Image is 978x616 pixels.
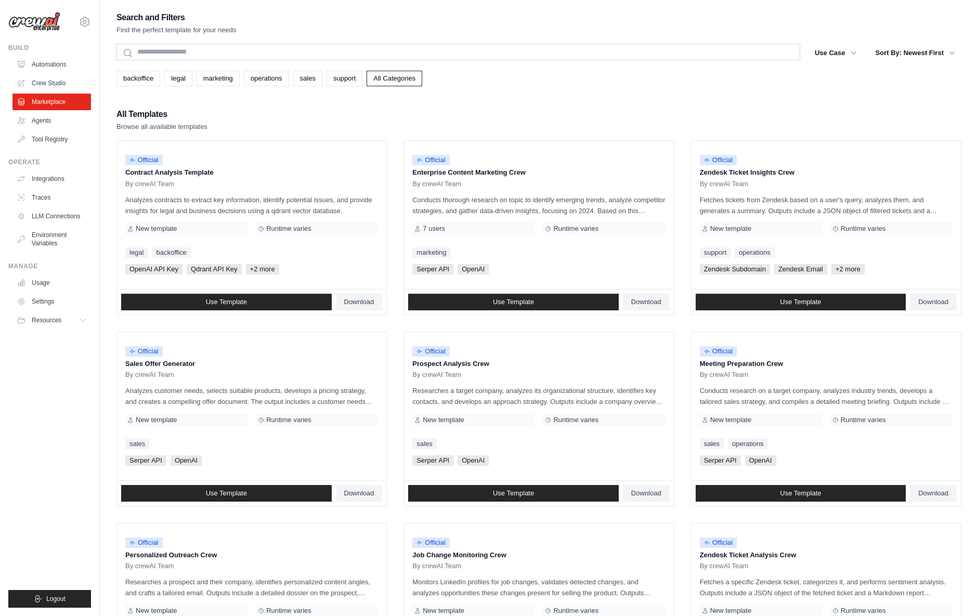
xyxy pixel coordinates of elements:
span: By crewAI Team [412,371,461,379]
a: operations [728,439,768,449]
p: Monitors LinkedIn profiles for job changes, validates detected changes, and analyzes opportunitie... [412,576,665,598]
a: Download [336,294,383,310]
p: Researches a prospect and their company, identifies personalized content angles, and crafts a tai... [125,576,378,598]
span: OpenAI [745,455,776,466]
div: Operate [8,158,91,166]
span: Use Template [206,489,247,497]
a: Download [910,294,957,310]
span: Download [344,298,374,306]
span: New template [423,416,464,424]
span: Runtime varies [553,225,598,233]
span: Runtime varies [841,607,886,615]
span: 7 users [423,225,445,233]
span: By crewAI Team [125,371,174,379]
span: Runtime varies [266,416,311,424]
span: Download [344,489,374,497]
span: New template [710,416,751,424]
a: Traces [12,189,91,206]
a: legal [164,71,192,86]
a: support [327,71,362,86]
span: Download [918,489,948,497]
p: Meeting Preparation Crew [700,359,953,369]
img: Logo [8,12,60,32]
span: Official [412,538,450,548]
a: Use Template [696,485,906,502]
a: legal [125,247,148,258]
span: By crewAI Team [125,562,174,570]
a: Usage [12,274,91,291]
a: Use Template [121,485,332,502]
span: Official [412,346,450,357]
a: support [700,247,731,258]
a: marketing [412,247,450,258]
span: OpenAI [458,455,489,466]
p: Analyzes customer needs, selects suitable products, develops a pricing strategy, and creates a co... [125,385,378,407]
a: LLM Connections [12,208,91,225]
a: Download [336,485,383,502]
span: Runtime varies [553,607,598,615]
a: marketing [197,71,240,86]
p: Contract Analysis Template [125,167,378,178]
span: Use Template [493,489,534,497]
span: Official [125,155,163,165]
span: Zendesk Email [774,264,827,274]
a: All Categories [367,71,422,86]
span: Serper API [125,455,166,466]
a: backoffice [152,247,190,258]
p: Job Change Monitoring Crew [412,550,665,560]
span: Download [631,298,661,306]
span: +2 more [831,264,865,274]
span: Qdrant API Key [187,264,242,274]
span: Official [125,538,163,548]
span: By crewAI Team [700,371,749,379]
h2: All Templates [116,107,207,122]
span: By crewAI Team [125,180,174,188]
span: Runtime varies [553,416,598,424]
span: Use Template [780,298,821,306]
p: Analyzes contracts to extract key information, identify potential issues, and provide insights fo... [125,194,378,216]
span: OpenAI [171,455,202,466]
span: Use Template [780,489,821,497]
a: Environment Variables [12,227,91,252]
span: Resources [32,316,61,324]
a: Download [623,485,670,502]
span: Official [412,155,450,165]
p: Personalized Outreach Crew [125,550,378,560]
button: Resources [12,312,91,329]
span: Serper API [412,455,453,466]
h2: Search and Filters [116,10,237,25]
a: Automations [12,56,91,73]
button: Sort By: Newest First [869,44,961,62]
span: Runtime varies [841,225,886,233]
span: Official [700,155,737,165]
span: By crewAI Team [412,562,461,570]
button: Use Case [809,44,863,62]
span: New template [423,607,464,615]
span: New template [710,607,751,615]
a: backoffice [116,71,160,86]
span: Logout [46,595,66,603]
span: +2 more [246,264,279,274]
span: Download [631,489,661,497]
a: Crew Studio [12,75,91,91]
a: operations [244,71,289,86]
span: By crewAI Team [700,562,749,570]
a: Download [910,485,957,502]
a: sales [412,439,436,449]
a: sales [293,71,322,86]
span: Runtime varies [266,607,311,615]
a: Marketplace [12,94,91,110]
p: Zendesk Ticket Insights Crew [700,167,953,178]
div: Build [8,44,91,52]
span: New template [136,607,177,615]
span: Download [918,298,948,306]
span: Runtime varies [841,416,886,424]
p: Fetches a specific Zendesk ticket, categorizes it, and performs sentiment analysis. Outputs inclu... [700,576,953,598]
p: Sales Offer Generator [125,359,378,369]
a: Integrations [12,171,91,187]
p: Fetches tickets from Zendesk based on a user's query, analyzes them, and generates a summary. Out... [700,194,953,216]
span: Serper API [412,264,453,274]
a: Download [623,294,670,310]
span: Official [700,538,737,548]
a: operations [735,247,775,258]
